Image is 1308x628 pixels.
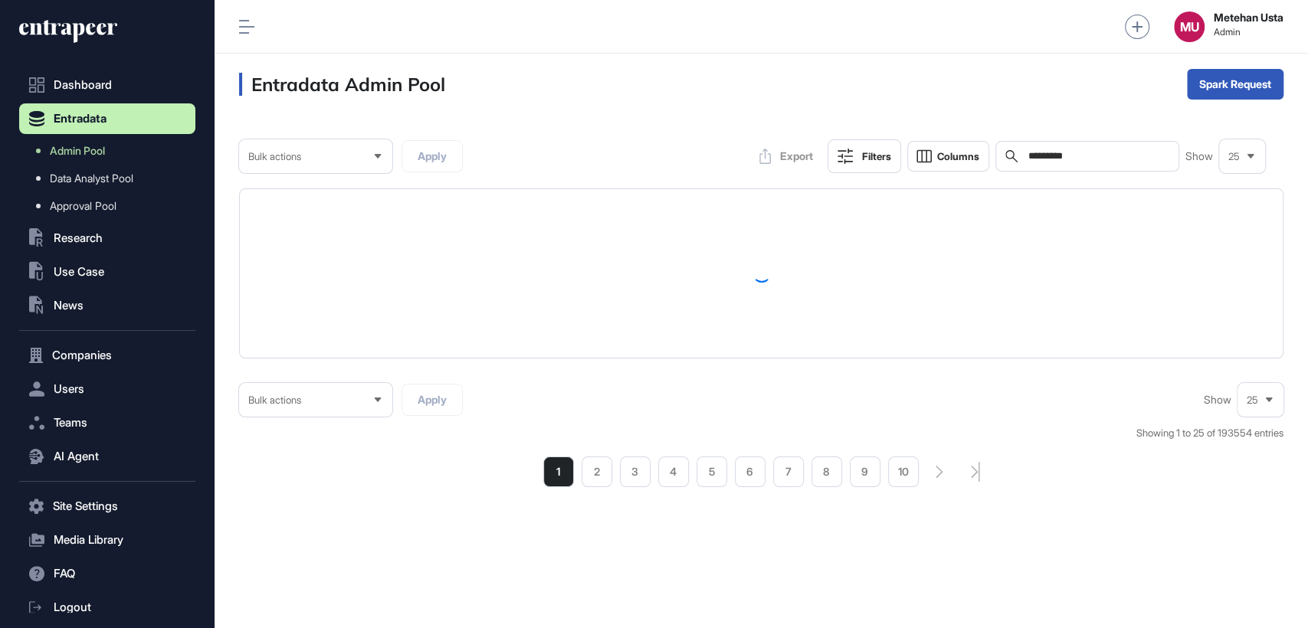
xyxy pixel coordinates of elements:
[54,601,91,613] span: Logout
[54,299,84,312] span: News
[658,456,689,487] a: 4
[1187,69,1283,100] button: Spark Request
[543,456,574,487] a: 1
[50,145,105,157] span: Admin Pool
[54,417,87,429] span: Teams
[54,266,104,278] span: Use Case
[1204,394,1231,406] span: Show
[735,456,765,487] a: 6
[19,103,195,134] button: Entradata
[54,534,123,546] span: Media Library
[19,374,195,404] button: Users
[19,558,195,589] button: FAQ
[862,150,891,162] div: Filters
[19,441,195,472] button: AI Agent
[53,500,118,512] span: Site Settings
[582,456,612,487] a: 2
[52,349,112,361] span: Companies
[1214,11,1283,24] strong: Metehan Usta
[828,139,901,173] button: Filters
[19,340,195,371] button: Companies
[19,407,195,438] button: Teams
[54,79,112,91] span: Dashboard
[50,172,133,185] span: Data Analyst Pool
[19,290,195,321] button: News
[773,456,804,487] a: 7
[54,232,103,244] span: Research
[19,525,195,555] button: Media Library
[751,141,821,172] button: Export
[1136,426,1283,441] div: Showing 1 to 25 of 193554 entries
[1214,27,1283,38] span: Admin
[54,383,84,395] span: Users
[19,491,195,522] button: Site Settings
[1228,151,1240,162] span: 25
[19,257,195,287] button: Use Case
[19,592,195,623] a: Logout
[1185,150,1213,162] span: Show
[850,456,880,487] a: 9
[907,141,989,172] button: Columns
[19,223,195,253] button: Research
[54,567,75,580] span: FAQ
[248,151,301,162] span: Bulk actions
[1247,394,1258,406] span: 25
[54,450,99,463] span: AI Agent
[19,70,195,100] a: Dashboard
[888,456,919,487] a: 10
[971,462,980,482] a: search-pagination-last-page-button
[239,73,445,96] h3: Entradata Admin Pool
[54,113,107,125] span: Entradata
[27,192,195,220] a: Approval Pool
[697,456,727,487] a: 5
[50,200,116,212] span: Approval Pool
[27,137,195,165] a: Admin Pool
[620,456,651,487] a: 3
[937,151,979,162] span: Columns
[936,466,943,478] a: search-pagination-next-button
[1174,11,1205,42] button: MU
[27,165,195,192] a: Data Analyst Pool
[248,394,301,406] span: Bulk actions
[811,456,842,487] a: 8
